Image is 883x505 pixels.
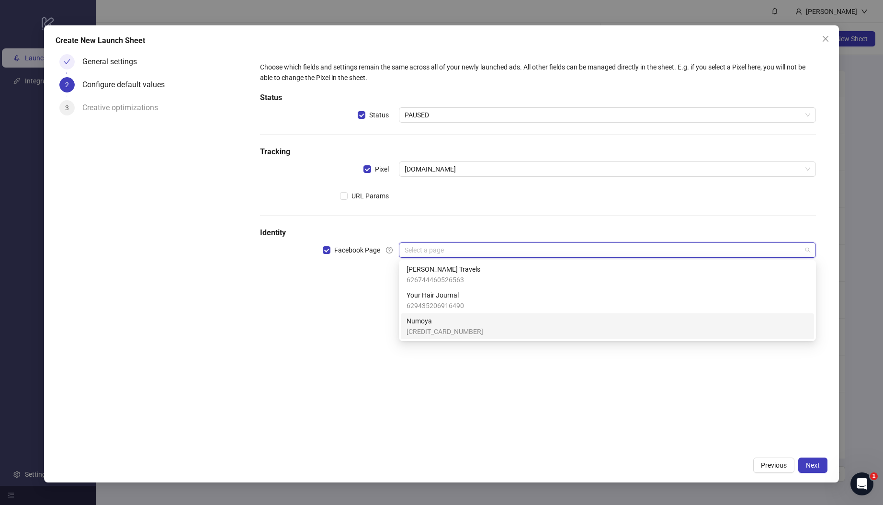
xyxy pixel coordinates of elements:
span: 626744460526563 [407,275,480,285]
div: Numoya [401,313,814,339]
span: 2 [65,81,69,89]
div: Create New Launch Sheet [56,35,827,46]
button: Close [818,31,833,46]
span: Pixel [371,164,393,174]
button: Next [798,458,827,473]
span: Status [365,110,393,120]
h5: Identity [260,227,816,239]
span: URL Params [348,191,393,201]
span: [CREDIT_CARD_NUMBER] [407,326,483,337]
div: Choose which fields and settings remain the same across all of your newly launched ads. All other... [260,62,816,83]
div: Jessica Travels [401,262,814,287]
span: [PERSON_NAME] Travels [407,264,480,275]
span: Your Hair Journal [407,290,464,300]
span: Facebook Page [330,245,384,255]
h5: Status [260,92,816,103]
span: 629435206916490 [407,300,464,311]
div: Creative optimizations [82,100,166,115]
div: General settings [82,54,145,69]
span: PAUSED [405,108,810,122]
span: Numoya.com [405,162,810,176]
span: Next [806,461,820,469]
iframe: Intercom live chat [850,472,873,495]
span: Previous [761,461,787,469]
span: close [822,35,829,43]
span: 1 [870,472,878,480]
span: Numoya [407,316,483,326]
div: Your Hair Journal [401,287,814,313]
button: Previous [753,458,794,473]
span: question-circle [386,247,393,253]
div: Configure default values [82,77,172,92]
span: check [64,58,70,65]
h5: Tracking [260,146,816,158]
span: 3 [65,104,69,112]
